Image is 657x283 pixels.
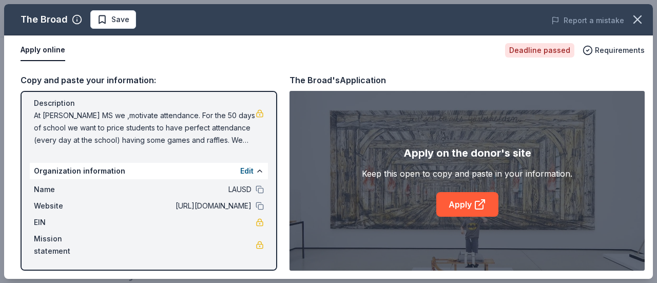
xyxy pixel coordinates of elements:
span: Save [111,13,129,26]
div: Keep this open to copy and paste in your information. [362,167,572,180]
div: Description [34,97,264,109]
span: EIN [34,216,103,229]
a: Apply [436,192,498,217]
div: Copy and paste your information: [21,73,277,87]
div: The Broad's Application [289,73,386,87]
span: LAUSD [103,183,252,196]
div: Deadline passed [505,43,574,58]
button: Requirements [583,44,645,56]
button: Edit [240,165,254,177]
button: Report a mistake [551,14,624,27]
div: Apply on the donor's site [403,145,531,161]
div: The Broad [21,11,68,28]
button: Apply online [21,40,65,61]
span: Mission statement [34,233,103,257]
span: [URL][DOMAIN_NAME] [103,200,252,212]
button: Save [90,10,136,29]
div: Organization information [30,163,268,179]
span: Requirements [595,44,645,56]
span: At [PERSON_NAME] MS we ,motivate attendance. For the 50 days of school we want to price students ... [34,109,256,146]
span: Name [34,183,103,196]
span: Website [34,200,103,212]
